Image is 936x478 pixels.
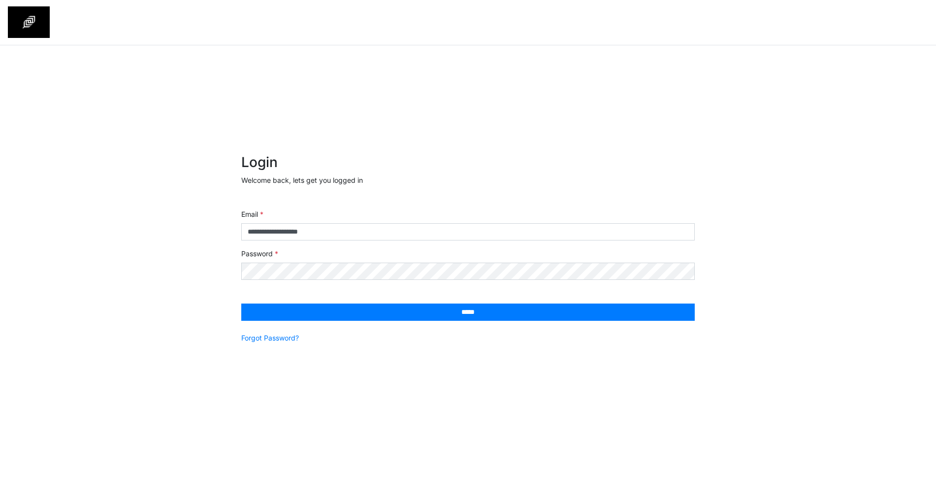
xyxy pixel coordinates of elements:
[241,175,695,185] p: Welcome back, lets get you logged in
[241,209,263,219] label: Email
[241,248,278,259] label: Password
[241,333,299,343] a: Forgot Password?
[8,6,50,38] img: spp logo
[241,154,695,171] h2: Login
